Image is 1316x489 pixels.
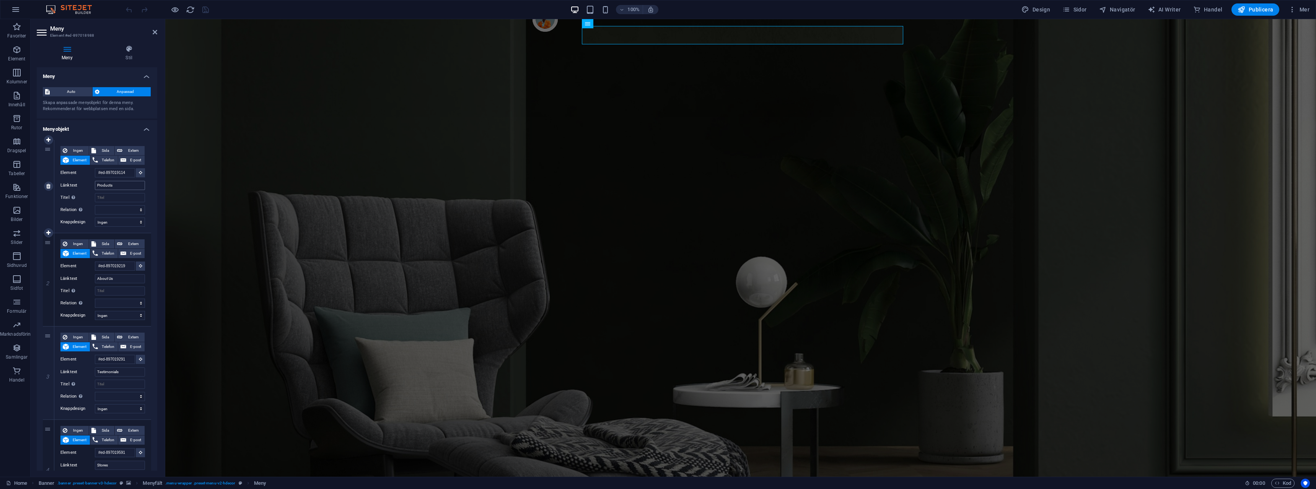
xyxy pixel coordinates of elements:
[90,249,118,258] button: Telefon
[1148,6,1181,13] span: AI Writer
[50,25,157,32] h2: Meny
[43,100,151,112] div: Skapa anpassade menyobjekt för denna meny. Rekommenderat för webbplatsen med en sida.
[1301,479,1310,488] button: Usercentrics
[98,239,112,249] span: Sida
[90,342,118,351] button: Telefon
[100,156,116,165] span: Telefon
[1238,6,1273,13] span: Publicera
[70,333,86,342] span: Ingen
[70,239,86,249] span: Ingen
[1062,6,1086,13] span: Sidor
[95,181,145,190] input: Länktext...
[98,146,112,155] span: Sida
[186,5,195,14] button: reload
[7,308,26,314] p: Formulär
[60,168,95,177] label: Element
[1021,6,1050,13] span: Design
[118,342,145,351] button: E-post
[60,355,95,364] label: Element
[100,342,116,351] span: Telefon
[5,193,28,200] p: Funktioner
[89,426,115,435] button: Sida
[1193,6,1223,13] span: Handel
[100,435,116,445] span: Telefon
[37,120,157,134] h4: Menyobjekt
[647,6,654,13] i: Justera zoomnivån automatiskt vid storleksändring för att passa vald enhet.
[60,461,95,470] label: Länktext
[71,435,88,445] span: Element
[11,216,23,223] p: Bilder
[60,193,95,202] label: Titel
[60,392,95,401] label: Relation
[98,426,112,435] span: Sida
[57,479,117,488] span: . banner .preset-banner-v3-hdecor
[129,156,142,165] span: E-post
[42,467,53,473] em: 4
[60,380,95,389] label: Titel
[1059,3,1090,16] button: Sidor
[6,479,27,488] a: Klicka för att avbryta val. Dubbelklicka för att öppna sidor
[115,146,145,155] button: Extern
[89,333,115,342] button: Sida
[89,239,115,249] button: Sida
[60,435,90,445] button: Element
[60,146,89,155] button: Ingen
[89,146,115,155] button: Sida
[98,333,112,342] span: Sida
[125,426,142,435] span: Extern
[7,79,27,85] p: Kolumner
[627,5,640,14] h6: 100%
[70,426,86,435] span: Ingen
[95,262,135,271] input: Inget element valt
[1231,3,1279,16] button: Publicera
[125,146,142,155] span: Extern
[129,435,142,445] span: E-post
[60,426,89,435] button: Ingen
[42,280,53,286] em: 2
[8,56,25,62] p: Element
[95,286,145,296] input: Titel
[95,168,135,177] input: Inget element valt
[125,333,142,342] span: Extern
[186,5,195,14] i: Uppdatera sida
[118,249,145,258] button: E-post
[95,367,145,377] input: Länktext...
[60,404,95,413] label: Knappdesign
[170,5,179,14] button: Klicka här för att lämna förhandsvisningsläge och fortsätta redigera
[70,146,86,155] span: Ingen
[37,67,157,81] h4: Meny
[90,435,118,445] button: Telefon
[60,181,95,190] label: Länktext
[1258,480,1259,486] span: :
[50,32,142,39] h3: Element #ed-897018988
[126,481,131,485] i: Det här elementet innehåller en bakgrund
[11,239,23,245] p: Slider
[10,285,23,291] p: Sidfot
[7,148,26,154] p: Dragspel
[7,262,27,268] p: Sidhuvud
[125,239,142,249] span: Extern
[60,367,95,377] label: Länktext
[60,299,95,308] label: Relation
[1018,3,1053,16] button: Design
[95,193,145,202] input: Titel
[1271,479,1295,488] button: Kod
[1099,6,1135,13] span: Navigatör
[60,218,95,227] label: Knappdesign
[1288,6,1309,13] span: Mer
[1285,3,1313,16] button: Mer
[1190,3,1226,16] button: Handel
[1245,479,1265,488] h6: Sessionstid
[60,249,90,258] button: Element
[71,156,88,165] span: Element
[616,5,643,14] button: 100%
[42,374,53,380] em: 3
[115,239,145,249] button: Extern
[44,5,101,14] img: Editor Logo
[71,342,88,351] span: Element
[39,479,266,488] nav: breadcrumb
[52,87,90,96] span: Auto
[120,481,123,485] i: Det här elementet är en anpassningsbar förinställning
[60,342,90,351] button: Element
[239,481,242,485] i: Det här elementet är en anpassningsbar förinställning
